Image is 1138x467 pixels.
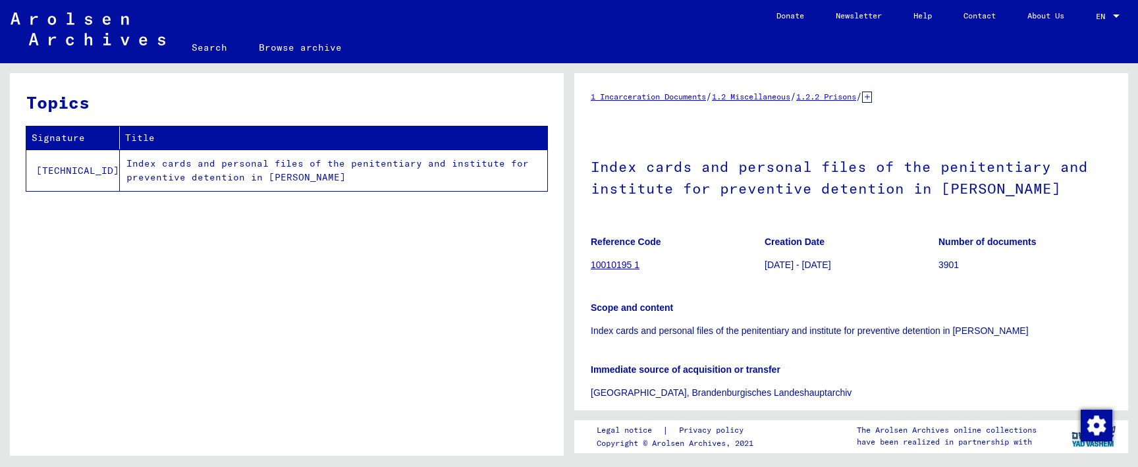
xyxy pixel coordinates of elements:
h3: Topics [26,90,547,115]
span: / [790,90,796,102]
a: Search [176,32,243,63]
p: Copyright © Arolsen Archives, 2021 [597,437,759,449]
img: Change consent [1081,410,1112,441]
a: 10010195 1 [591,260,639,270]
h1: Index cards and personal files of the penitentiary and institute for preventive detention in [PER... [591,136,1112,216]
b: Creation Date [765,236,825,247]
a: 1.2 Miscellaneous [712,92,790,101]
td: Index cards and personal files of the penitentiary and institute for preventive detention in [PER... [120,150,547,191]
b: Reference Code [591,236,661,247]
p: [DATE] - [DATE] [765,258,938,272]
td: [TECHNICAL_ID] [26,150,120,191]
p: [GEOGRAPHIC_DATA], Brandenburgisches Landeshauptarchiv [591,386,1112,400]
img: Arolsen_neg.svg [11,13,165,45]
span: EN [1096,12,1110,21]
th: Signature [26,126,120,150]
span: / [706,90,712,102]
b: Scope and content [591,302,673,313]
a: 1 Incarceration Documents [591,92,706,101]
a: Legal notice [597,424,663,437]
a: Privacy policy [668,424,759,437]
p: Index cards and personal files of the penitentiary and institute for preventive detention in [PER... [591,324,1112,338]
p: have been realized in partnership with [857,436,1037,448]
b: Immediate source of acquisition or transfer [591,364,780,375]
p: 3901 [938,258,1112,272]
b: Number of documents [938,236,1037,247]
a: 1.2.2 Prisons [796,92,856,101]
th: Title [120,126,547,150]
img: yv_logo.png [1069,420,1118,453]
div: | [597,424,759,437]
a: Browse archive [243,32,358,63]
span: / [856,90,862,102]
p: The Arolsen Archives online collections [857,424,1037,436]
